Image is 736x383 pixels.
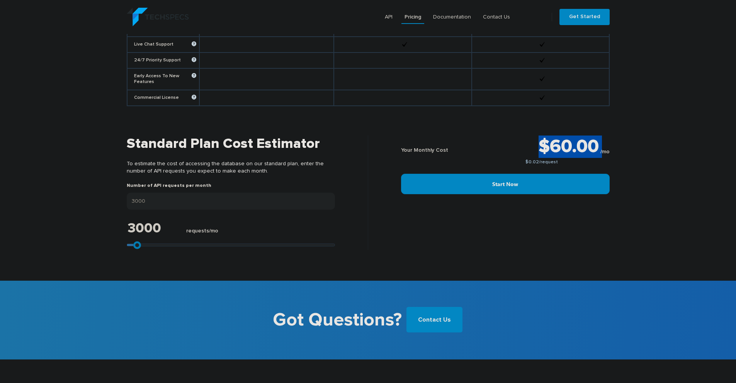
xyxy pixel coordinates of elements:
[474,160,610,164] small: /request
[382,10,396,24] a: API
[401,10,424,24] a: Pricing
[273,304,402,336] b: Got Questions?
[134,73,196,85] b: Early Access To New Features
[406,307,462,332] a: Contact Us
[134,95,196,101] b: Commercial License
[539,137,599,156] strong: $60.00
[127,153,335,183] p: To estimate the cost of accessing the database on our standard plan, enter the number of API requ...
[127,136,335,153] h3: Standard Plan Cost Estimator
[127,8,189,26] img: logo
[127,183,211,193] label: Number of API requests per month
[480,10,513,24] a: Contact Us
[401,174,610,194] a: Start Now
[430,10,474,24] a: Documentation
[134,58,196,63] b: 24/7 Priority Support
[525,160,539,164] a: $0.02
[134,42,196,47] b: Live Chat Support
[186,228,218,238] label: requests/mo
[127,193,335,210] input: Enter your expected number of API requests
[401,147,448,153] b: Your Monthly Cost
[559,9,610,25] a: Get Started
[600,149,610,154] sub: /mo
